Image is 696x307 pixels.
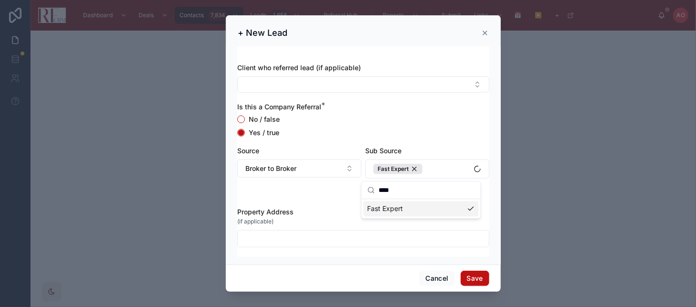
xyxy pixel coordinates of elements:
span: (if applicable) [237,218,274,225]
span: Source [237,147,259,155]
span: Broker to Broker [245,164,296,173]
span: Client who referred lead (if applicable) [237,64,361,72]
button: Select Button [237,76,489,93]
button: Cancel [419,271,454,286]
span: Fast Expert [378,165,409,173]
button: Unselect 77 [373,164,422,174]
button: Select Button [237,159,361,178]
div: Suggestions [361,199,480,218]
h3: + New Lead [238,27,287,39]
span: Sub Source [365,147,401,155]
label: Yes / true [249,129,279,136]
label: No / false [249,116,280,123]
span: Fast Expert [367,204,403,213]
span: Is this a Company Referral [237,103,321,111]
span: Property Address [237,208,294,216]
button: Select Button [365,159,489,179]
button: Save [461,271,489,286]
